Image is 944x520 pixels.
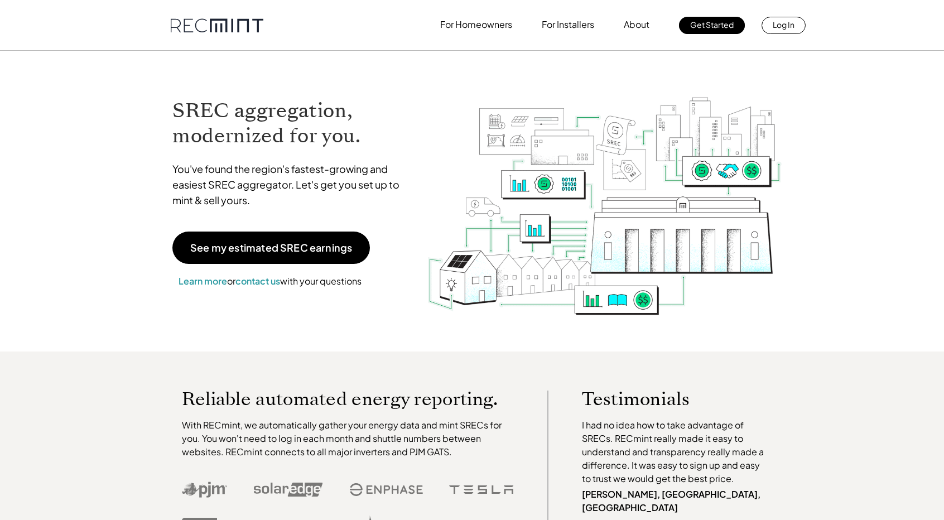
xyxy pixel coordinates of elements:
[773,17,794,32] p: Log In
[582,488,769,514] p: [PERSON_NAME], [GEOGRAPHIC_DATA], [GEOGRAPHIC_DATA]
[440,17,512,32] p: For Homeowners
[690,17,734,32] p: Get Started
[190,243,352,253] p: See my estimated SREC earnings
[582,391,748,407] p: Testimonials
[172,161,410,208] p: You've found the region's fastest-growing and easiest SREC aggregator. Let's get you set up to mi...
[427,68,783,318] img: RECmint value cycle
[172,274,368,288] p: or with your questions
[172,98,410,148] h1: SREC aggregation, modernized for you.
[172,232,370,264] a: See my estimated SREC earnings
[679,17,745,34] a: Get Started
[182,391,514,407] p: Reliable automated energy reporting.
[582,418,769,485] p: I had no idea how to take advantage of SRECs. RECmint really made it easy to understand and trans...
[624,17,649,32] p: About
[182,418,514,459] p: With RECmint, we automatically gather your energy data and mint SRECs for you. You won't need to ...
[179,275,227,287] a: Learn more
[542,17,594,32] p: For Installers
[235,275,280,287] a: contact us
[762,17,806,34] a: Log In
